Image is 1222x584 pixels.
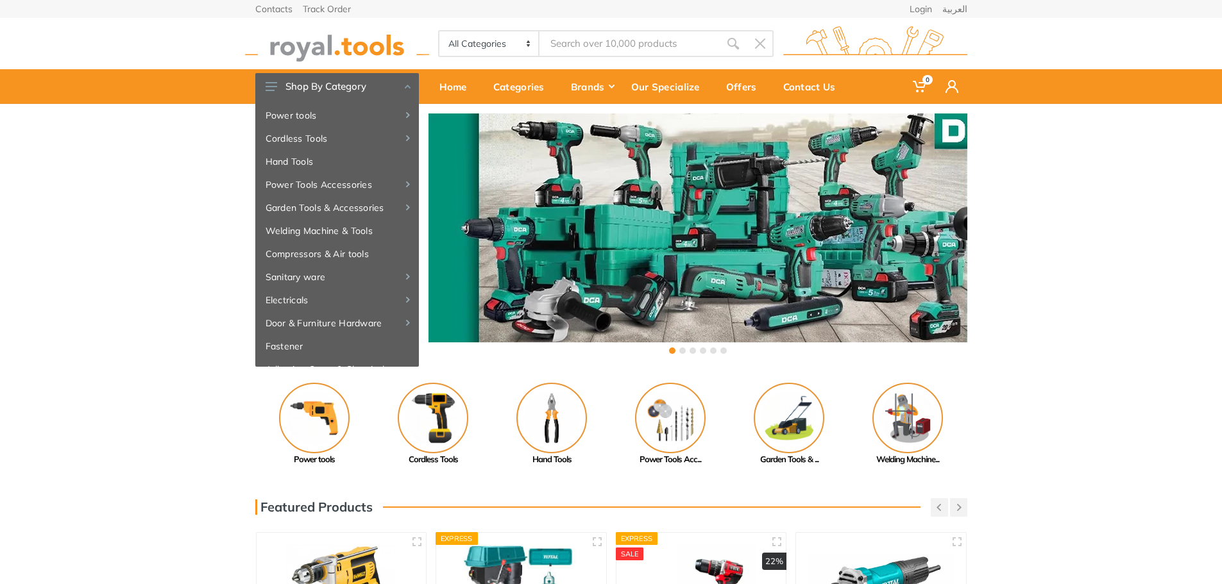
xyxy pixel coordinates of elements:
[439,31,540,56] select: Category
[717,69,774,104] a: Offers
[255,312,419,335] a: Door & Furniture Hardware
[430,69,484,104] a: Home
[730,453,849,466] div: Garden Tools & ...
[436,532,478,545] div: Express
[611,383,730,466] a: Power Tools Acc...
[754,383,824,453] img: Royal - Garden Tools & Accessories
[562,73,622,100] div: Brands
[255,335,419,358] a: Fastener
[255,219,419,242] a: Welding Machine & Tools
[904,69,937,104] a: 0
[255,242,419,265] a: Compressors & Air tools
[255,383,374,466] a: Power tools
[255,288,419,312] a: Electricals
[635,383,706,453] img: Royal - Power Tools Accessories
[255,127,419,150] a: Cordless Tools
[255,265,419,288] a: Sanitary ware
[303,4,351,13] a: Track Order
[255,73,419,100] button: Shop By Category
[762,553,786,571] div: 22%
[255,104,419,127] a: Power tools
[255,4,293,13] a: Contacts
[611,453,730,466] div: Power Tools Acc...
[616,532,658,545] div: Express
[255,499,373,515] h3: Featured Products
[872,383,943,453] img: Royal - Welding Machine & Tools
[910,4,932,13] a: Login
[279,383,350,453] img: Royal - Power tools
[942,4,967,13] a: العربية
[255,453,374,466] div: Power tools
[849,453,967,466] div: Welding Machine...
[493,453,611,466] div: Hand Tools
[730,383,849,466] a: Garden Tools & ...
[849,383,967,466] a: Welding Machine...
[622,69,717,104] a: Our Specialize
[374,383,493,466] a: Cordless Tools
[493,383,611,466] a: Hand Tools
[484,73,562,100] div: Categories
[484,69,562,104] a: Categories
[774,73,853,100] div: Contact Us
[430,73,484,100] div: Home
[398,383,468,453] img: Royal - Cordless Tools
[922,75,933,85] span: 0
[774,69,853,104] a: Contact Us
[255,173,419,196] a: Power Tools Accessories
[539,30,719,57] input: Site search
[622,73,717,100] div: Our Specialize
[717,73,774,100] div: Offers
[516,383,587,453] img: Royal - Hand Tools
[255,358,419,381] a: Adhesive, Spray & Chemical
[255,150,419,173] a: Hand Tools
[616,547,644,560] div: SALE
[374,453,493,466] div: Cordless Tools
[245,26,429,62] img: royal.tools Logo
[255,196,419,219] a: Garden Tools & Accessories
[783,26,967,62] img: royal.tools Logo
